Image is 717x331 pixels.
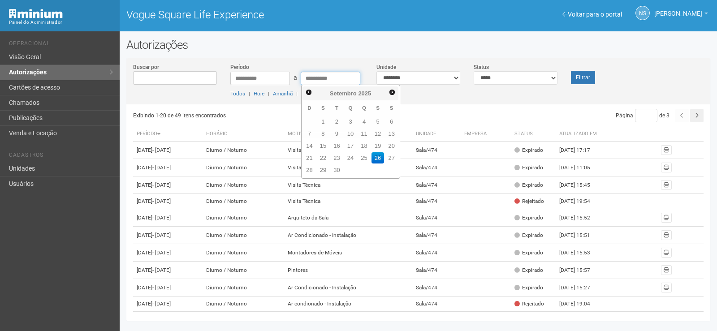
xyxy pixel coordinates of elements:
[514,267,543,274] div: Expirado
[203,227,284,244] td: Diurno / Noturno
[133,244,203,262] td: [DATE]
[152,198,171,204] span: - [DATE]
[273,90,293,97] a: Amanhã
[284,262,412,279] td: Pintores
[389,89,396,96] span: Próximo
[412,176,461,194] td: Sala/474
[203,194,284,209] td: Diurno / Noturno
[294,74,297,81] span: a
[514,146,543,154] div: Expirado
[474,63,489,71] label: Status
[330,128,343,139] a: 9
[133,142,203,159] td: [DATE]
[371,140,384,151] a: 19
[203,312,284,327] td: Diurno / Noturno
[390,105,393,111] span: Sábado
[330,152,343,163] a: 23
[133,127,203,142] th: Período
[133,227,203,244] td: [DATE]
[330,164,343,176] a: 30
[556,176,605,194] td: [DATE] 15:45
[9,18,113,26] div: Painel do Administrador
[284,176,412,194] td: Visita Técnica
[412,312,461,327] td: Sala/474
[317,152,330,163] a: 22
[284,227,412,244] td: Ar Condicionado - Instalação
[556,244,605,262] td: [DATE] 15:53
[514,249,543,257] div: Expirado
[9,9,63,18] img: Minium
[376,63,396,71] label: Unidade
[307,105,311,111] span: Domingo
[152,147,171,153] span: - [DATE]
[133,209,203,227] td: [DATE]
[635,6,650,20] a: NS
[362,105,366,111] span: Quinta
[344,152,357,163] a: 24
[230,63,249,71] label: Período
[461,127,511,142] th: Empresa
[556,262,605,279] td: [DATE] 15:57
[203,262,284,279] td: Diurno / Noturno
[654,1,702,17] span: Nicolle Silva
[152,215,171,221] span: - [DATE]
[133,109,419,122] div: Exibindo 1-20 de 49 itens encontrados
[358,128,371,139] a: 11
[303,87,314,98] a: Anterior
[556,227,605,244] td: [DATE] 15:51
[371,152,384,163] a: 26
[562,11,622,18] a: Voltar para o portal
[203,297,284,312] td: Diurno / Noturno
[203,142,284,159] td: Diurno / Noturno
[344,116,357,127] a: 3
[133,297,203,312] td: [DATE]
[556,127,605,142] th: Atualizado em
[133,63,159,71] label: Buscar por
[330,90,357,97] span: Setembro
[284,297,412,312] td: Ar condionado - Instalação
[371,128,384,139] a: 12
[152,164,171,171] span: - [DATE]
[126,9,412,21] h1: Vogue Square Life Experience
[412,297,461,312] td: Sala/474
[330,140,343,151] a: 16
[303,140,316,151] a: 14
[511,127,556,142] th: Status
[385,152,398,163] a: 27
[335,105,338,111] span: Terça
[152,301,171,307] span: - [DATE]
[385,140,398,151] a: 20
[556,142,605,159] td: [DATE] 17:17
[344,140,357,151] a: 17
[412,194,461,209] td: Sala/474
[303,128,316,139] a: 7
[514,164,543,172] div: Expirado
[268,90,269,97] span: |
[412,279,461,297] td: Sala/474
[556,279,605,297] td: [DATE] 15:27
[152,267,171,273] span: - [DATE]
[371,116,384,127] a: 5
[284,312,412,327] td: Montadores de moveis
[284,127,412,142] th: Motivo
[616,112,669,119] span: Página de 3
[412,142,461,159] td: Sala/474
[133,312,203,327] td: [DATE]
[556,312,605,327] td: [DATE] 14:42
[133,159,203,176] td: [DATE]
[412,227,461,244] td: Sala/474
[9,40,113,50] li: Operacional
[317,164,330,176] a: 29
[317,140,330,151] a: 15
[514,214,543,222] div: Expirado
[203,209,284,227] td: Diurno / Noturno
[133,279,203,297] td: [DATE]
[514,181,543,189] div: Expirado
[330,116,343,127] a: 2
[203,279,284,297] td: Diurno / Noturno
[284,194,412,209] td: Visita Técnica
[249,90,250,97] span: |
[126,38,710,52] h2: Autorizações
[296,90,298,97] span: |
[514,232,543,239] div: Expirado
